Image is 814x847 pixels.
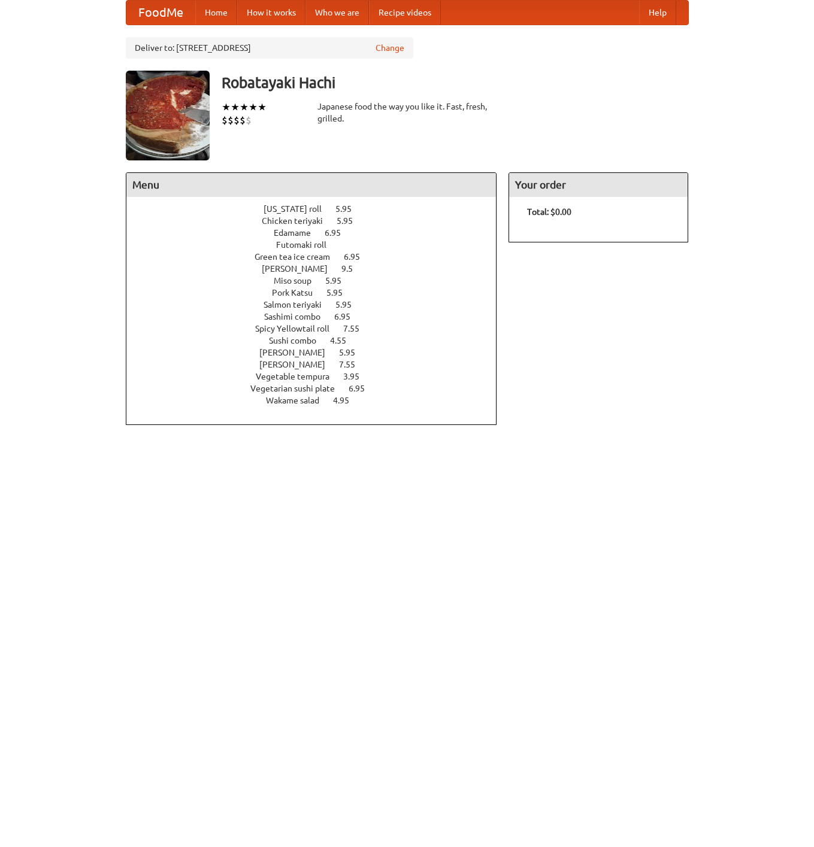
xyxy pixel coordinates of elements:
[335,300,364,309] span: 5.95
[195,1,237,25] a: Home
[317,101,497,125] div: Japanese food the way you like it. Fast, fresh, grilled.
[272,288,325,297] span: Pork Katsu
[639,1,676,25] a: Help
[264,312,332,321] span: Sashimi combo
[330,336,358,345] span: 4.55
[269,336,328,345] span: Sushi combo
[240,114,246,127] li: $
[339,348,367,357] span: 5.95
[325,276,353,286] span: 5.95
[527,207,571,217] b: Total: $0.00
[269,336,368,345] a: Sushi combo 4.55
[256,372,382,381] a: Vegetable tempura 3.95
[264,204,334,214] span: [US_STATE] roll
[222,101,231,114] li: ★
[250,384,347,393] span: Vegetarian sushi plate
[255,252,342,262] span: Green tea ice cream
[126,1,195,25] a: FoodMe
[234,114,240,127] li: $
[259,348,377,357] a: [PERSON_NAME] 5.95
[222,71,689,95] h3: Robatayaki Hachi
[256,372,341,381] span: Vegetable tempura
[264,204,374,214] a: [US_STATE] roll 5.95
[264,300,374,309] a: Salmon teriyaki 5.95
[246,114,252,127] li: $
[343,372,371,381] span: 3.95
[126,173,497,197] h4: Menu
[262,264,375,274] a: [PERSON_NAME] 9.5
[334,312,362,321] span: 6.95
[343,324,371,333] span: 7.55
[339,360,367,369] span: 7.55
[262,216,375,226] a: Chicken teriyaki 5.95
[231,101,240,114] li: ★
[237,1,305,25] a: How it works
[264,312,373,321] a: Sashimi combo 6.95
[335,204,364,214] span: 5.95
[333,396,361,405] span: 4.95
[274,276,364,286] a: Miso soup 5.95
[255,324,382,333] a: Spicy Yellowtail roll 7.55
[369,1,441,25] a: Recipe videos
[259,348,337,357] span: [PERSON_NAME]
[325,228,353,238] span: 6.95
[344,252,372,262] span: 6.95
[255,324,341,333] span: Spicy Yellowtail roll
[262,264,340,274] span: [PERSON_NAME]
[126,37,413,59] div: Deliver to: [STREET_ADDRESS]
[274,276,323,286] span: Miso soup
[337,216,365,226] span: 5.95
[341,264,365,274] span: 9.5
[240,101,249,114] li: ★
[274,228,323,238] span: Edamame
[272,288,365,297] a: Pork Katsu 5.95
[326,288,355,297] span: 5.95
[349,384,377,393] span: 6.95
[376,42,404,54] a: Change
[266,396,371,405] a: Wakame salad 4.95
[255,252,382,262] a: Green tea ice cream 6.95
[264,300,334,309] span: Salmon teriyaki
[249,101,258,114] li: ★
[262,216,335,226] span: Chicken teriyaki
[509,173,688,197] h4: Your order
[222,114,228,127] li: $
[276,240,361,250] a: Futomaki roll
[276,240,338,250] span: Futomaki roll
[259,360,377,369] a: [PERSON_NAME] 7.55
[126,71,210,160] img: angular.jpg
[258,101,267,114] li: ★
[274,228,363,238] a: Edamame 6.95
[266,396,331,405] span: Wakame salad
[228,114,234,127] li: $
[250,384,387,393] a: Vegetarian sushi plate 6.95
[259,360,337,369] span: [PERSON_NAME]
[305,1,369,25] a: Who we are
